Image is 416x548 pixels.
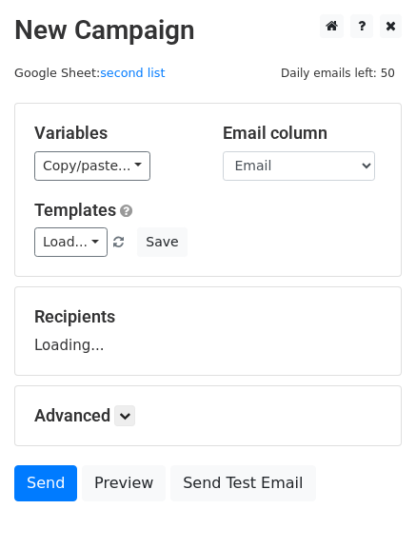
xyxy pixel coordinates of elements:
[34,306,382,356] div: Loading...
[100,66,165,80] a: second list
[34,227,108,257] a: Load...
[14,14,402,47] h2: New Campaign
[137,227,187,257] button: Save
[34,200,116,220] a: Templates
[82,465,166,501] a: Preview
[34,151,150,181] a: Copy/paste...
[170,465,315,501] a: Send Test Email
[14,465,77,501] a: Send
[223,123,383,144] h5: Email column
[34,123,194,144] h5: Variables
[14,66,165,80] small: Google Sheet:
[34,405,382,426] h5: Advanced
[34,306,382,327] h5: Recipients
[274,63,402,84] span: Daily emails left: 50
[274,66,402,80] a: Daily emails left: 50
